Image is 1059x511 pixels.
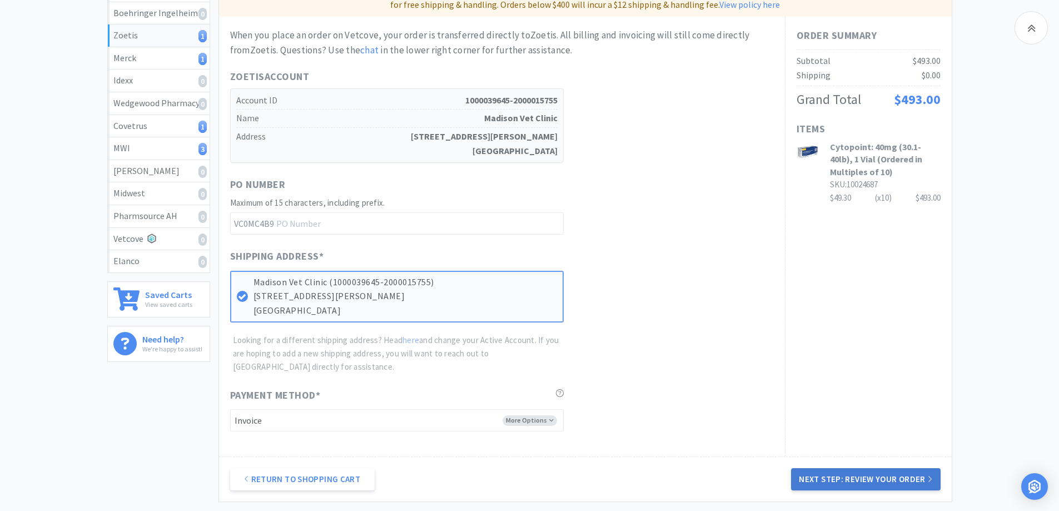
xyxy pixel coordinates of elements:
[108,182,210,205] a: Midwest0
[145,287,192,299] h6: Saved Carts
[830,191,941,205] div: $49.30
[113,254,204,269] div: Elanco
[113,186,204,201] div: Midwest
[791,468,940,490] button: Next Step: Review Your Order
[108,228,210,251] a: Vetcove0
[198,121,207,133] i: 1
[108,205,210,228] a: Pharmsource AH0
[922,70,941,81] span: $0.00
[113,6,204,21] div: Boehringer Ingelheim
[198,98,207,110] i: 0
[253,275,557,290] p: Madison Vet Clinic (1000039645-2000015755)
[913,55,941,66] span: $493.00
[465,93,558,108] strong: 1000039645-2000015755
[411,130,558,158] strong: [STREET_ADDRESS][PERSON_NAME] [GEOGRAPHIC_DATA]
[198,166,207,178] i: 0
[142,344,202,354] p: We're happy to assist!
[107,281,210,317] a: Saved CartsView saved carts
[113,164,204,178] div: [PERSON_NAME]
[142,332,202,344] h6: Need help?
[108,24,210,47] a: Zoetis1
[108,137,210,160] a: MWI3
[230,69,564,85] h1: Zoetis Account
[233,334,564,374] p: Looking for a different shipping address? Head and change your Active Account. If you are hoping ...
[108,250,210,272] a: Elanco0
[113,51,204,66] div: Merck
[230,388,321,404] span: Payment Method *
[113,73,204,88] div: Idexx
[113,96,204,111] div: Wedgewood Pharmacy
[198,188,207,200] i: 0
[253,304,557,318] p: [GEOGRAPHIC_DATA]
[830,141,941,178] h3: Cytopoint: 40mg (30.1-40lb), 1 Vial (Ordered in Multiples of 10)
[108,70,210,92] a: Idexx0
[230,212,564,235] input: PO Number
[797,28,941,44] h1: Order Summary
[108,160,210,183] a: [PERSON_NAME]0
[230,213,276,234] span: VC0MC4B9
[894,91,941,108] span: $493.00
[108,2,210,25] a: Boehringer Ingelheim0
[198,143,207,155] i: 3
[236,110,558,128] h5: Name
[198,53,207,65] i: 1
[113,28,204,43] div: Zoetis
[113,141,204,156] div: MWI
[402,335,419,345] a: here
[230,177,286,193] span: PO Number
[797,68,831,83] div: Shipping
[198,256,207,268] i: 0
[236,92,558,110] h5: Account ID
[108,92,210,115] a: Wedgewood Pharmacy0
[484,111,558,126] strong: Madison Vet Clinic
[198,8,207,20] i: 0
[830,179,878,190] span: SKU: 10024687
[797,89,861,110] div: Grand Total
[1021,473,1048,500] div: Open Intercom Messenger
[360,44,379,56] a: chat
[198,75,207,87] i: 0
[113,232,204,246] div: Vetcove
[236,128,558,160] h5: Address
[230,468,375,490] a: Return to Shopping Cart
[797,54,831,68] div: Subtotal
[198,211,207,223] i: 0
[797,141,819,163] img: d68059bb95f34f6ca8f79a017dff92f3_527055.jpeg
[230,28,774,58] div: When you place an order on Vetcove, your order is transferred directly to Zoetis . All billing an...
[916,191,941,205] div: $493.00
[145,299,192,310] p: View saved carts
[198,30,207,42] i: 1
[113,209,204,224] div: Pharmsource AH
[230,197,385,208] span: Maximum of 15 characters, including prefix.
[108,115,210,138] a: Covetrus1
[108,47,210,70] a: Merck1
[253,289,557,304] p: [STREET_ADDRESS][PERSON_NAME]
[797,121,941,137] h1: Items
[198,234,207,246] i: 0
[230,249,324,265] span: Shipping Address *
[875,191,892,205] div: (x 10 )
[113,119,204,133] div: Covetrus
